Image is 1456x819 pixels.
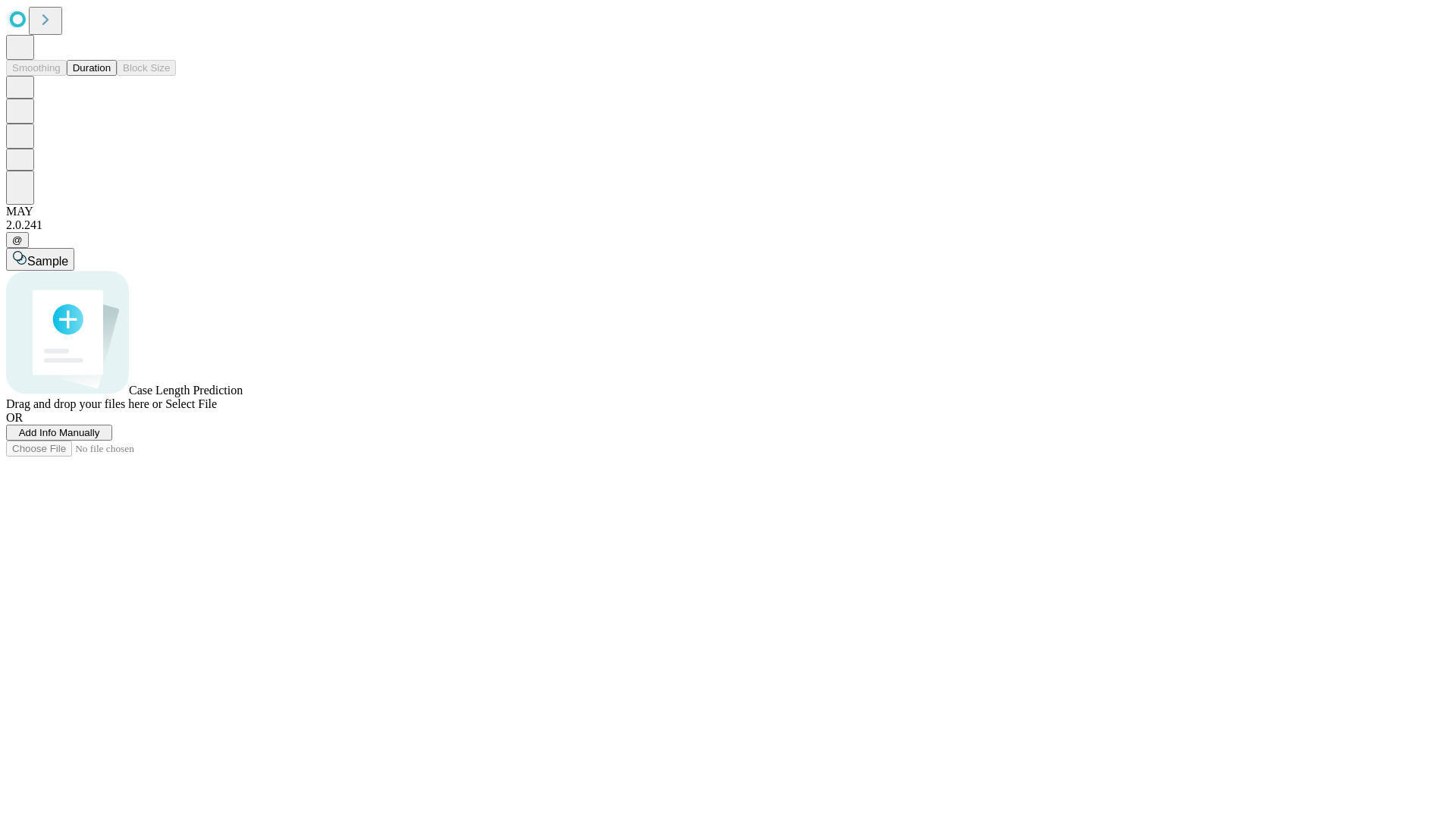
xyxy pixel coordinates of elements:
[6,218,1450,232] div: 2.0.241
[117,60,176,76] button: Block Size
[6,411,23,424] span: OR
[67,60,117,76] button: Duration
[6,205,1450,218] div: MAY
[6,60,67,76] button: Smoothing
[165,397,217,410] span: Select File
[129,384,243,397] span: Case Length Prediction
[6,397,162,410] span: Drag and drop your files here or
[19,427,100,438] span: Add Info Manually
[12,234,23,246] span: @
[6,232,29,248] button: @
[6,248,74,271] button: Sample
[27,255,68,268] span: Sample
[6,425,112,441] button: Add Info Manually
